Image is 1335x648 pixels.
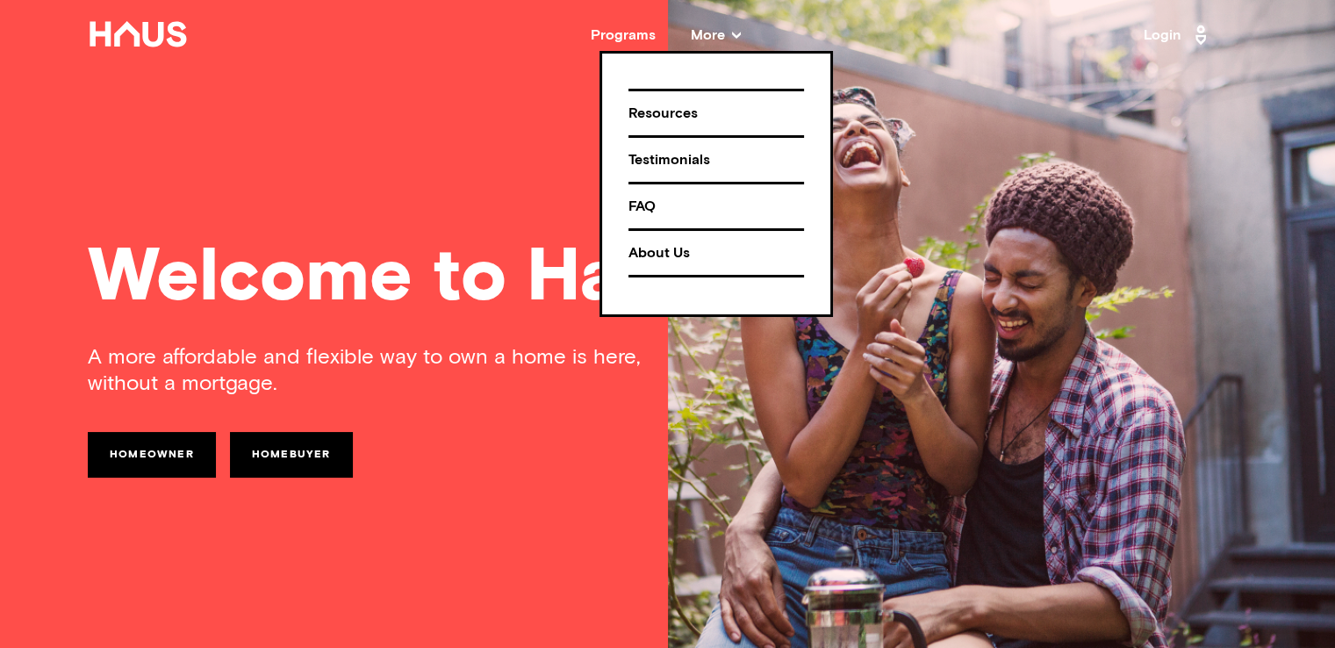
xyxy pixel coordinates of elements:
div: FAQ [628,191,804,222]
span: More [691,28,741,42]
div: About Us [628,238,804,269]
a: Homeowner [88,432,216,478]
a: About Us [628,228,804,277]
a: Resources [628,89,804,135]
div: Welcome to Haus [88,241,1247,316]
div: Testimonials [628,145,804,176]
a: Testimonials [628,135,804,182]
a: Login [1144,21,1212,49]
div: A more affordable and flexible way to own a home is here, without a mortgage. [88,344,668,397]
a: Programs [591,28,656,42]
a: FAQ [628,182,804,228]
div: Resources [628,98,804,129]
a: Homebuyer [230,432,353,478]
